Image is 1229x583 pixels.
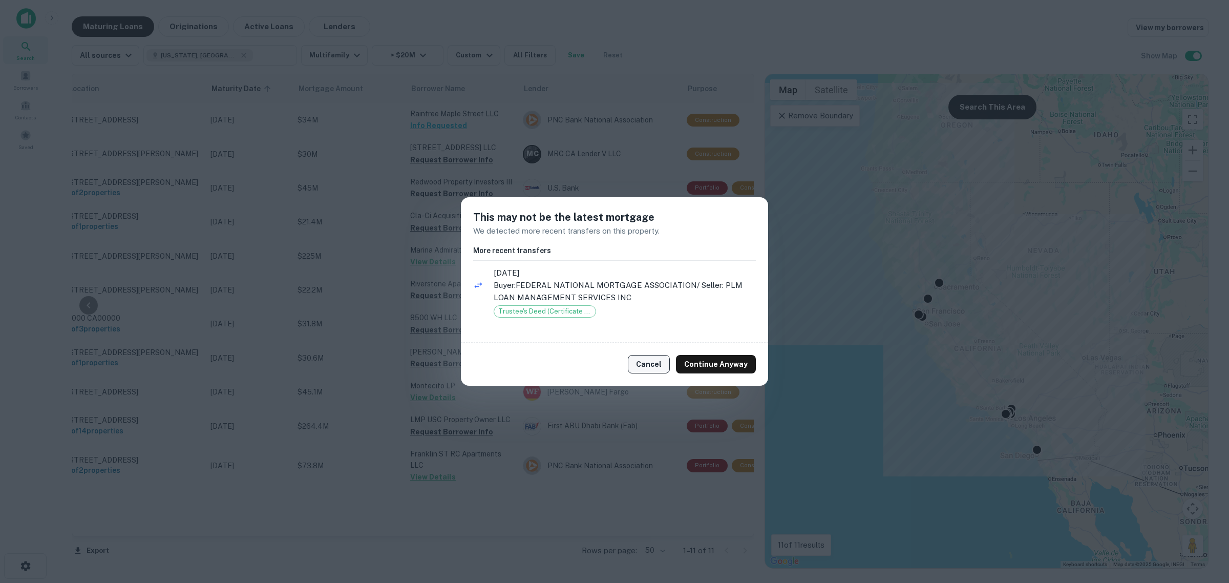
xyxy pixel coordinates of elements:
[494,306,596,317] span: Trustee's Deed (Certificate of Title)
[473,210,756,225] h5: This may not be the latest mortgage
[1178,501,1229,550] iframe: Chat Widget
[494,267,756,279] span: [DATE]
[494,305,596,318] div: Trustee's Deed (Certificate of Title)
[494,279,756,303] p: Buyer: FEDERAL NATIONAL MORTGAGE ASSOCIATION / Seller: PLM LOAN MANAGEMENT SERVICES INC
[473,225,756,237] p: We detected more recent transfers on this property.
[473,245,756,256] h6: More recent transfers
[676,355,756,373] button: Continue Anyway
[628,355,670,373] button: Cancel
